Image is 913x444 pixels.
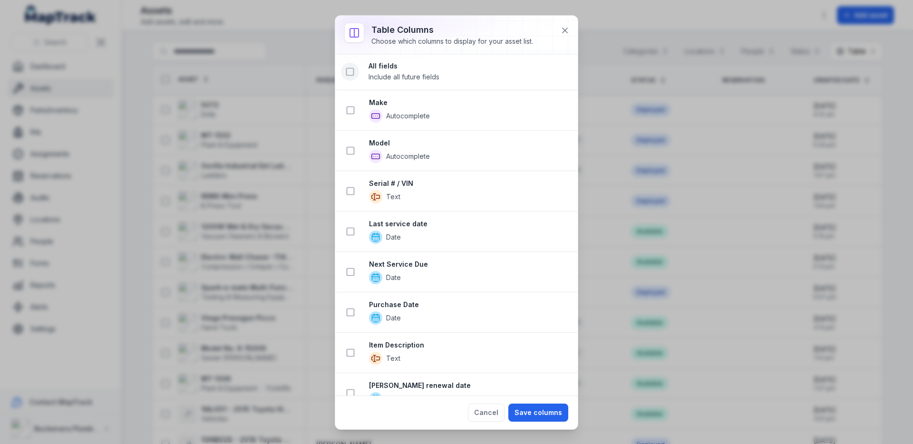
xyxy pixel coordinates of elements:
[386,152,430,161] span: Autocomplete
[369,300,570,309] strong: Purchase Date
[369,98,570,107] strong: Make
[369,179,570,188] strong: Serial # / VIN
[386,111,430,121] span: Autocomplete
[386,394,401,404] span: Date
[369,73,439,81] span: Include all future fields
[369,260,570,269] strong: Next Service Due
[468,404,505,422] button: Cancel
[508,404,568,422] button: Save columns
[371,37,533,46] div: Choose which columns to display for your asset list.
[369,219,570,229] strong: Last service date
[386,232,401,242] span: Date
[386,273,401,282] span: Date
[386,192,400,202] span: Text
[386,313,401,323] span: Date
[369,138,570,148] strong: Model
[369,61,570,71] strong: All fields
[369,381,570,390] strong: [PERSON_NAME] renewal date
[369,340,570,350] strong: Item Description
[386,354,400,363] span: Text
[371,23,533,37] h3: Table columns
